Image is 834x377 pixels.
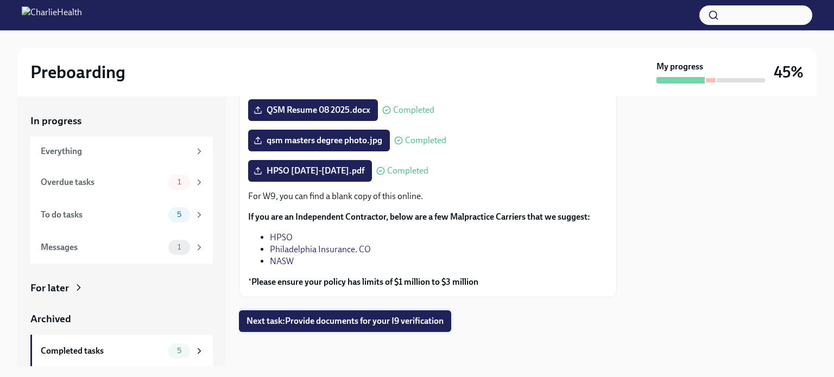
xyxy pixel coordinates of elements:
[170,347,188,355] span: 5
[270,256,294,266] a: NASW
[41,345,164,357] div: Completed tasks
[41,145,190,157] div: Everything
[22,7,82,24] img: CharlieHealth
[405,136,446,145] span: Completed
[256,165,364,176] span: HPSO [DATE]-[DATE].pdf
[41,241,164,253] div: Messages
[248,212,590,222] strong: If you are an Independent Contractor, below are a few Malpractice Carriers that we suggest:
[251,277,478,287] strong: Please ensure your policy has limits of $1 million to $3 million
[41,176,164,188] div: Overdue tasks
[30,199,213,231] a: To do tasks5
[170,210,188,219] span: 5
[393,106,434,114] span: Completed
[171,178,187,186] span: 1
[30,281,213,295] a: For later
[171,243,187,251] span: 1
[270,232,293,242] a: HPSO
[30,231,213,264] a: Messages1
[30,312,213,326] a: Archived
[248,99,378,121] label: QSM Resume 08 2025.docx
[247,316,444,327] span: Next task : Provide documents for your I9 verification
[656,61,703,73] strong: My progress
[239,310,451,332] button: Next task:Provide documents for your I9 verification
[30,166,213,199] a: Overdue tasks1
[30,61,125,83] h2: Preboarding
[30,114,213,128] a: In progress
[270,244,371,254] a: Philadelphia Insurance. CO
[30,281,69,295] div: For later
[256,105,370,116] span: QSM Resume 08 2025.docx
[256,135,382,146] span: qsm masters degree photo.jpg
[387,167,428,175] span: Completed
[248,160,372,182] label: HPSO [DATE]-[DATE].pdf
[30,335,213,367] a: Completed tasks5
[41,209,164,221] div: To do tasks
[30,137,213,166] a: Everything
[774,62,804,82] h3: 45%
[248,190,608,202] p: For W9, you can find a blank copy of this online.
[248,130,390,151] label: qsm masters degree photo.jpg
